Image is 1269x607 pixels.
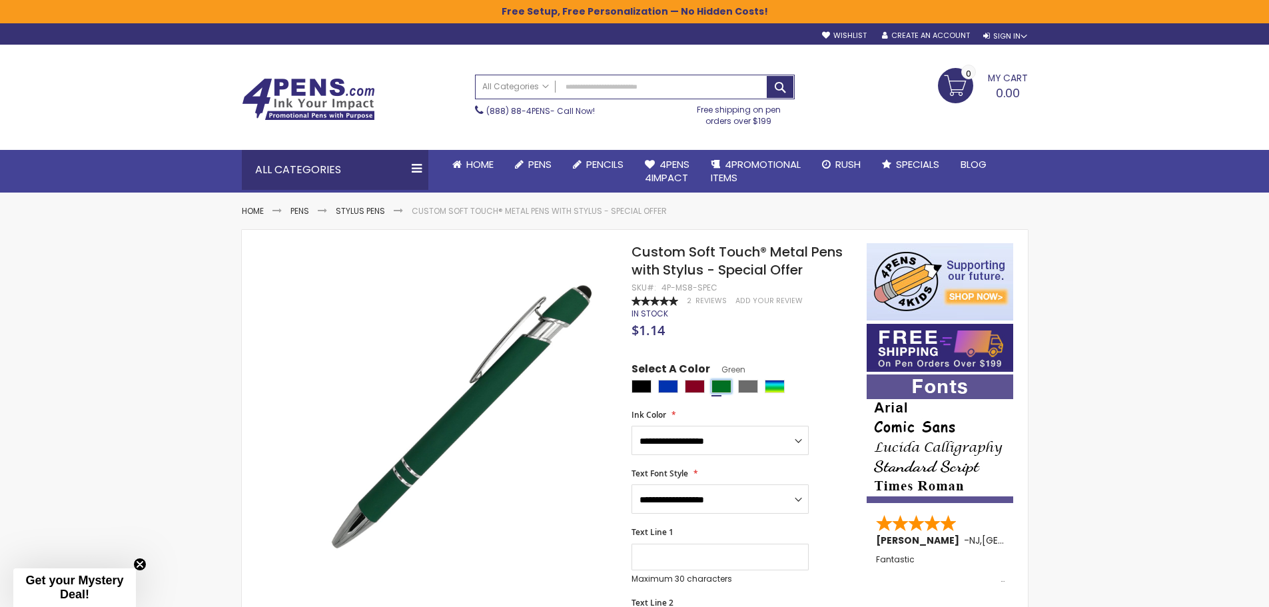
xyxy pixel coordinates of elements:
a: 2 Reviews [687,296,729,306]
a: Home [442,150,504,179]
div: 4P-MS8-SPEC [661,283,717,293]
img: Free shipping on orders over $199 [867,324,1013,372]
span: [GEOGRAPHIC_DATA] [982,534,1080,547]
a: 0.00 0 [938,68,1028,101]
p: Maximum 30 characters [632,574,809,584]
img: 4Pens Custom Pens and Promotional Products [242,78,375,121]
a: Pens [504,150,562,179]
div: Get your Mystery Deal!Close teaser [13,568,136,607]
span: Reviews [695,296,727,306]
span: Home [466,157,494,171]
span: Ink Color [632,409,666,420]
div: 100% [632,297,678,306]
a: 4Pens4impact [634,150,700,193]
a: 4PROMOTIONALITEMS [700,150,811,193]
div: Grey [738,380,758,393]
button: Close teaser [133,558,147,571]
span: - Call Now! [486,105,595,117]
span: Specials [896,157,939,171]
div: Sign In [983,31,1027,41]
span: In stock [632,308,668,319]
a: Pencils [562,150,634,179]
span: Blog [961,157,987,171]
a: Create an Account [882,31,970,41]
span: Custom Soft Touch® Metal Pens with Stylus - Special Offer [632,243,843,279]
strong: SKU [632,282,656,293]
span: $1.14 [632,321,665,339]
a: Wishlist [822,31,867,41]
div: Burgundy [685,380,705,393]
span: Pens [528,157,552,171]
span: 4Pens 4impact [645,157,689,185]
span: Get your Mystery Deal! [25,574,123,601]
li: Custom Soft Touch® Metal Pens with Stylus - Special Offer [412,206,667,217]
a: Pens [290,205,309,217]
a: Rush [811,150,871,179]
span: All Categories [482,81,549,92]
span: Rush [835,157,861,171]
a: All Categories [476,75,556,97]
span: Pencils [586,157,624,171]
a: Add Your Review [735,296,803,306]
span: NJ [969,534,980,547]
div: Black [632,380,651,393]
span: Green [710,364,745,375]
a: Stylus Pens [336,205,385,217]
span: 2 [687,296,691,306]
span: 0.00 [996,85,1020,101]
div: Green [711,380,731,393]
div: Blue [658,380,678,393]
a: Specials [871,150,950,179]
span: [PERSON_NAME] [876,534,964,547]
div: Availability [632,308,668,319]
span: Text Line 1 [632,526,673,538]
span: Select A Color [632,362,710,380]
img: 4pens 4 kids [867,243,1013,320]
a: Blog [950,150,997,179]
a: (888) 88-4PENS [486,105,550,117]
img: regal_rubber_green_n_2_1_3.jpg [310,263,614,567]
div: All Categories [242,150,428,190]
div: Assorted [765,380,785,393]
img: font-personalization-examples [867,374,1013,503]
span: 0 [966,67,971,80]
a: Home [242,205,264,217]
span: Text Font Style [632,468,688,479]
div: Fantastic [876,555,1005,584]
div: Free shipping on pen orders over $199 [683,99,795,126]
span: - , [964,534,1080,547]
span: 4PROMOTIONAL ITEMS [711,157,801,185]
